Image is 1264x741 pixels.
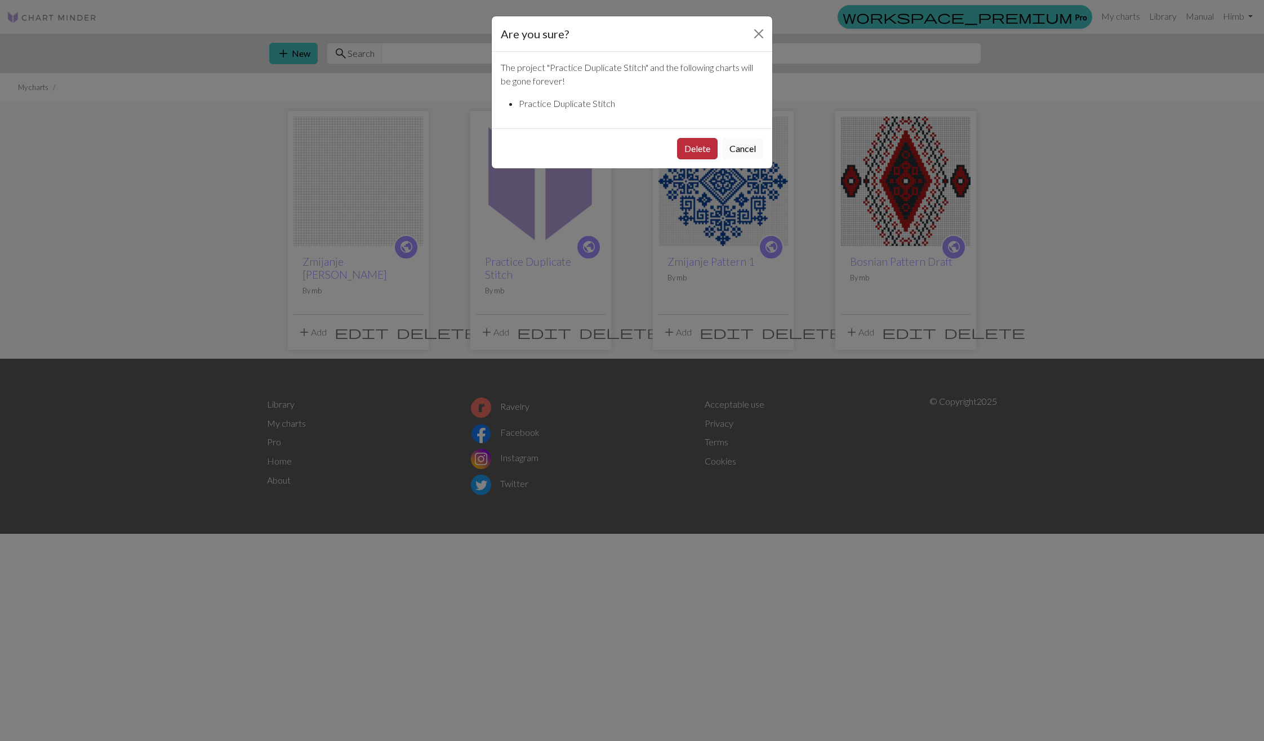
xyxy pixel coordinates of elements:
[677,138,718,159] button: Delete
[501,61,763,88] p: The project " Practice Duplicate Stitch " and the following charts will be gone forever!
[519,97,763,110] li: Practice Duplicate Stitch
[750,25,768,43] button: Close
[722,138,763,159] button: Cancel
[501,25,569,42] h5: Are you sure?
